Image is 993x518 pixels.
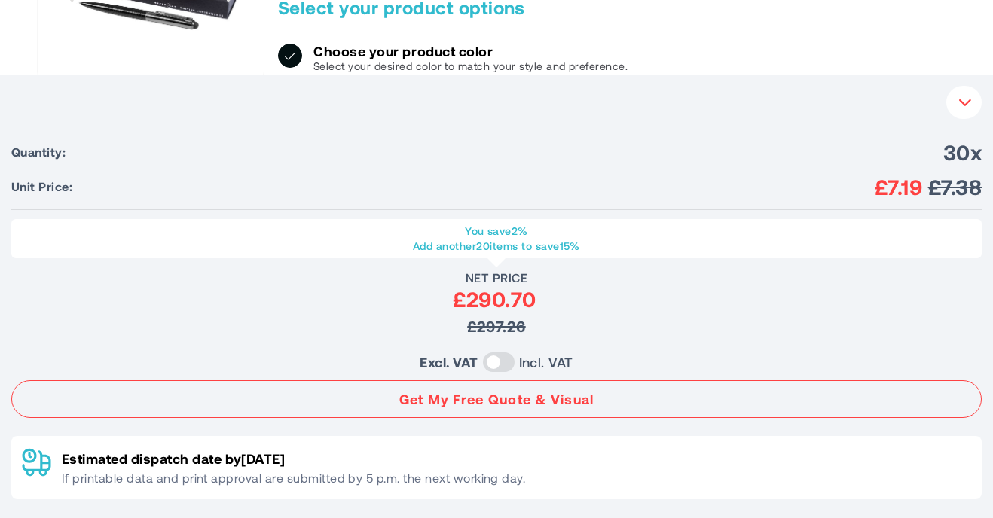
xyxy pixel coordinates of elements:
p: Select your desired color to match your style and preference. [313,59,628,74]
div: Net Price [11,270,982,285]
p: If printable data and print approval are submitted by 5 p.m. the next working day. [62,469,525,487]
span: Quantity: [11,145,66,160]
div: £297.26 [11,312,982,340]
h3: Choose your product color [313,44,628,59]
span: £7.19 [875,173,922,200]
span: 30x [943,139,982,166]
span: Unit Price: [11,179,72,194]
label: Incl. VAT [519,352,573,373]
span: 20 [476,239,490,252]
button: Your Instant Quote [946,86,982,119]
span: £7.38 [928,173,982,200]
label: Excl. VAT [420,352,478,373]
span: [DATE] [241,450,285,467]
p: You save [19,224,974,239]
p: Estimated dispatch date by [62,448,525,469]
span: 2% [512,224,528,237]
img: Delivery [22,448,51,477]
span: 15% [560,239,580,252]
p: Add another items to save [19,239,974,254]
div: £290.70 [11,285,978,312]
button: Get My Free Quote & Visual [11,380,982,418]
